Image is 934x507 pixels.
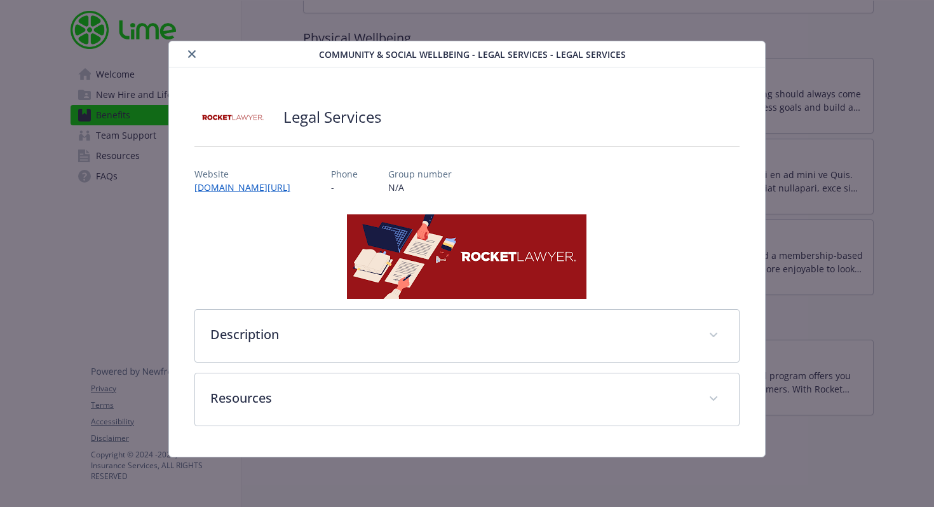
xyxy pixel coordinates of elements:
div: details for plan Community & Social Wellbeing - Legal Services - Legal Services [93,41,841,457]
img: Rocket Lawyer Inc [194,98,271,136]
h2: Legal Services [283,106,381,128]
div: Resources [195,373,740,426]
p: N/A [388,181,452,194]
p: Resources [210,389,694,408]
p: Group number [388,167,452,181]
p: Description [210,325,694,344]
p: Phone [331,167,358,181]
a: [DOMAIN_NAME][URL] [194,181,301,193]
div: Description [195,310,740,362]
img: banner [347,214,586,299]
p: Website [194,167,301,181]
span: Community & Social Wellbeing - Legal Services - Legal Services [319,48,626,61]
button: close [184,46,200,62]
p: - [331,181,358,194]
